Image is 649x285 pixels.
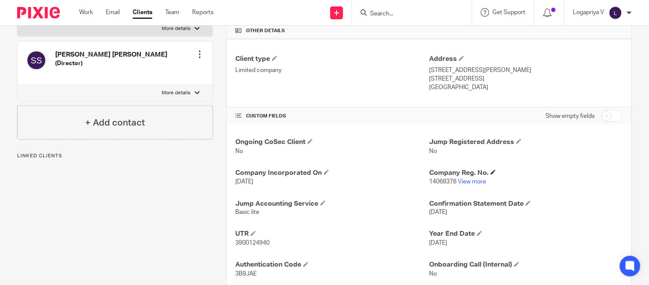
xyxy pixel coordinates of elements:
span: Get Support [493,9,526,15]
a: Team [165,8,179,17]
h4: Client type [235,54,429,63]
h4: Jump Accounting Service [235,199,429,208]
a: Clients [133,8,152,17]
h4: UTR [235,230,429,239]
a: Reports [192,8,213,17]
a: Email [106,8,120,17]
p: [STREET_ADDRESS] [429,75,623,83]
p: More details [162,25,190,32]
h4: CUSTOM FIELDS [235,113,429,120]
h4: [PERSON_NAME] [PERSON_NAME] [55,50,167,59]
p: More details [162,90,190,96]
span: No [429,271,437,277]
span: 3B9JAE [235,271,257,277]
h5: (Director) [55,59,167,68]
p: [STREET_ADDRESS][PERSON_NAME] [429,66,623,75]
img: svg%3E [609,6,622,20]
span: Basic lite [235,210,259,216]
h4: Confirmation Statement Date [429,199,623,208]
span: [DATE] [429,210,447,216]
h4: Company Reg. No. [429,168,623,177]
h4: Authentication Code [235,261,429,270]
span: [DATE] [235,179,253,185]
span: [DATE] [429,240,447,246]
img: svg%3E [26,50,47,71]
h4: Ongoing CoSec Client [235,138,429,147]
span: No [429,148,437,154]
p: Logapriya V [573,8,605,17]
h4: + Add contact [85,116,145,129]
span: Other details [246,27,285,34]
span: 3900124940 [235,240,270,246]
span: No [235,148,243,154]
h4: Jump Registered Address [429,138,623,147]
p: [GEOGRAPHIC_DATA] [429,83,623,92]
h4: Address [429,54,623,63]
h4: Year End Date [429,230,623,239]
a: Work [79,8,93,17]
h4: Onboarding Call (Internal) [429,261,623,270]
p: Linked clients [17,153,213,159]
input: Search [369,10,446,18]
h4: Company Incorporated On [235,168,429,177]
p: Limited company [235,66,429,75]
a: View more [458,179,486,185]
label: Show empty fields [546,112,595,120]
span: 14068376 [429,179,456,185]
img: Pixie [17,7,60,18]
